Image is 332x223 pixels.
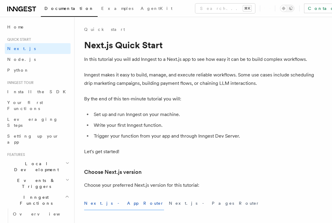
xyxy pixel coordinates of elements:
[5,158,71,175] button: Local Development
[141,6,172,11] span: AgentKit
[5,194,65,206] span: Inngest Functions
[137,2,176,16] a: AgentKit
[84,181,322,189] p: Choose your preferred Next.js version for this tutorial:
[7,46,36,51] span: Next.js
[92,132,322,140] li: Trigger your function from your app and through Inngest Dev Server.
[84,40,322,50] h1: Next.js Quick Start
[7,134,59,144] span: Setting up your app
[7,100,43,111] span: Your first Functions
[169,197,260,210] button: Next.js - Pages Router
[92,121,322,129] li: Write your first Inngest function.
[11,209,71,219] a: Overview
[84,55,322,64] p: In this tutorial you will add Inngest to a Next.js app to see how easy it can be to build complex...
[5,37,31,42] span: Quick start
[5,114,71,131] a: Leveraging Steps
[5,192,71,209] button: Inngest Functions
[13,212,75,216] span: Overview
[7,117,58,128] span: Leveraging Steps
[195,4,255,13] button: Search...⌘K
[44,6,94,11] span: Documentation
[5,86,71,97] a: Install the SDK
[84,26,125,32] a: Quick start
[5,152,25,157] span: Features
[5,22,71,32] a: Home
[7,57,36,62] span: Node.js
[5,65,71,76] a: Python
[98,2,137,16] a: Examples
[92,110,322,119] li: Set up and run Inngest on your machine.
[84,168,142,176] a: Choose Next.js version
[5,131,71,147] a: Setting up your app
[5,54,71,65] a: Node.js
[5,161,65,173] span: Local Development
[84,147,322,156] p: Let's get started!
[84,95,322,103] p: By the end of this ten-minute tutorial you will:
[5,175,71,192] button: Events & Triggers
[5,43,71,54] a: Next.js
[101,6,133,11] span: Examples
[7,24,24,30] span: Home
[280,5,294,12] button: Toggle dark mode
[84,197,164,210] button: Next.js - App Router
[84,71,322,88] p: Inngest makes it easy to build, manage, and execute reliable workflows. Some use cases include sc...
[7,68,29,73] span: Python
[7,89,69,94] span: Install the SDK
[243,5,251,11] kbd: ⌘K
[5,97,71,114] a: Your first Functions
[41,2,98,17] a: Documentation
[5,177,65,189] span: Events & Triggers
[5,80,34,85] span: Inngest tour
